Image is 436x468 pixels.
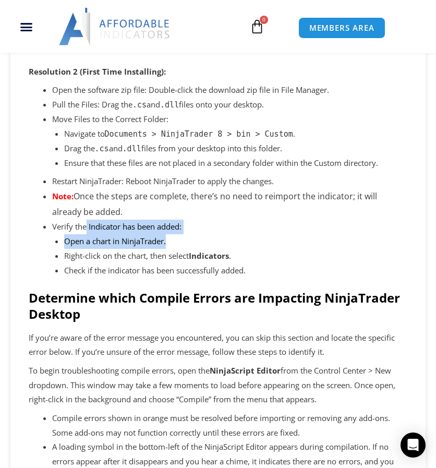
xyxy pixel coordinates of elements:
[29,331,407,360] p: If you’re aware of the error message you encountered, you can skip this section and locate the sp...
[52,98,407,112] li: Pull the Files: Drag the and files onto your desktop.
[52,411,407,440] li: Compile errors shown in orange must be resolved before importing or removing any add-ons. Some ad...
[52,190,377,218] span: Once the steps are complete, there’s no need to reimport the indicator; it will already be added.
[210,365,281,376] strong: NinjaScript Editor
[298,17,385,39] a: MEMBERS AREA
[64,263,408,278] li: Check if the indicator has been successfully added.
[52,83,407,98] li: Open the software zip file: Double-click the download zip file in File Manager.
[52,174,407,189] li: Restart NinjaTrader: Reboot NinjaTrader to apply the changes.
[5,17,48,37] div: Menu Toggle
[64,156,408,171] p: Ensure that these files are not placed in a secondary folder within the Custom directory.
[105,129,293,139] code: Documents > NinjaTrader 8 > bin > Custom
[95,144,109,153] code: .cs
[29,66,166,77] strong: Resolution 2 (First Time Installing):
[260,16,268,24] span: 0
[29,364,407,407] p: To begin troubleshooting compile errors, open the from the Control Center > New dropdown. This wi...
[52,191,74,201] span: Note:
[309,24,374,32] span: MEMBERS AREA
[64,234,408,249] li: Open a chart in NinjaTrader.
[52,220,407,278] li: Verify the Indicator has been added:
[29,290,407,322] h2: Determine which Compile Errors are Impacting NinjaTrader Desktop
[132,100,147,110] code: .cs
[52,112,407,170] li: Move Files to the Correct Folder:
[401,433,426,458] div: Open Intercom Messenger
[59,8,171,45] img: LogoAI | Affordable Indicators – NinjaTrader
[160,100,179,110] code: .dll
[64,127,408,141] li: Navigate to .
[123,144,141,153] code: .dll
[234,11,280,42] a: 0
[64,141,408,156] li: Drag the and files from your desktop into this folder.
[189,250,229,261] strong: Indicators
[64,249,408,263] li: Right-click on the chart, then select .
